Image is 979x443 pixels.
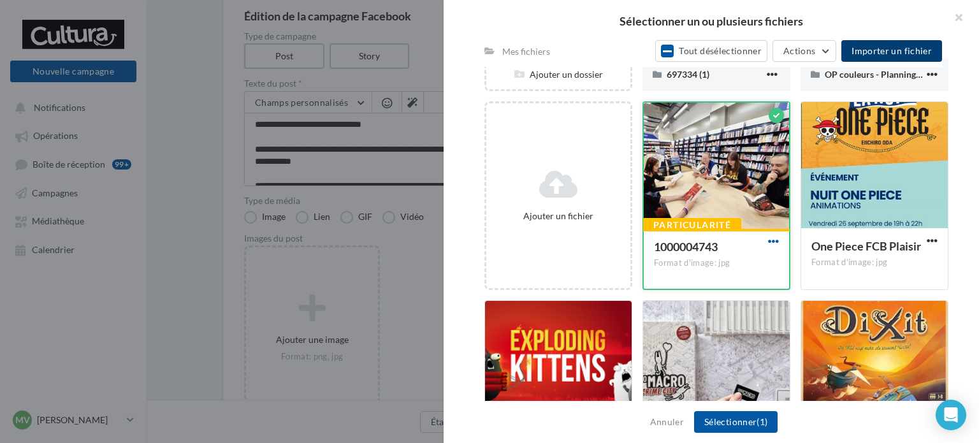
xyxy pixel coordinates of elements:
[757,416,767,427] span: (1)
[841,40,942,62] button: Importer un fichier
[667,69,709,80] span: 697334 (1)
[486,68,630,81] div: Ajouter un dossier
[783,45,815,56] span: Actions
[825,69,945,80] span: OP couleurs - Planning A4.pdf
[655,40,767,62] button: Tout désélectionner
[645,414,689,430] button: Annuler
[491,210,625,222] div: Ajouter un fichier
[464,15,959,27] h2: Sélectionner un ou plusieurs fichiers
[654,258,779,269] div: Format d'image: jpg
[772,40,836,62] button: Actions
[852,45,932,56] span: Importer un fichier
[643,218,741,232] div: Particularité
[694,411,778,433] button: Sélectionner(1)
[811,239,921,253] span: One Piece FCB Plaisir
[654,240,718,254] span: 1000004743
[936,400,966,430] div: Open Intercom Messenger
[502,45,550,58] div: Mes fichiers
[811,257,938,268] div: Format d'image: jpg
